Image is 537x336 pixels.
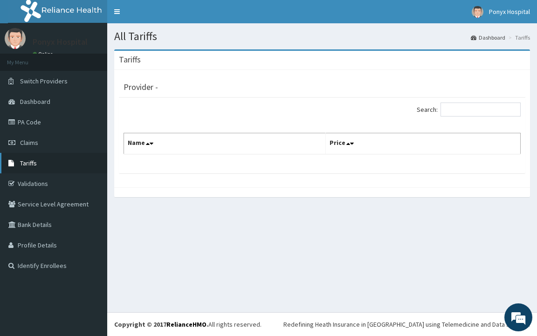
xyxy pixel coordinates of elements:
[417,103,521,117] label: Search:
[48,52,157,64] div: Chat with us now
[20,97,50,106] span: Dashboard
[124,83,158,91] h3: Provider -
[20,77,68,85] span: Switch Providers
[472,6,483,18] img: User Image
[33,51,55,57] a: Online
[114,320,208,329] strong: Copyright © 2017 .
[124,133,326,155] th: Name
[107,312,537,336] footer: All rights reserved.
[33,38,88,46] p: Ponyx Hospital
[506,34,530,41] li: Tariffs
[114,30,530,42] h1: All Tariffs
[119,55,141,64] h3: Tariffs
[54,106,129,200] span: We're online!
[20,159,37,167] span: Tariffs
[5,28,26,49] img: User Image
[17,47,38,70] img: d_794563401_company_1708531726252_794563401
[489,7,530,16] span: Ponyx Hospital
[20,138,38,147] span: Claims
[5,231,178,264] textarea: Type your message and hit 'Enter'
[471,34,505,41] a: Dashboard
[441,103,521,117] input: Search:
[153,5,175,27] div: Minimize live chat window
[326,133,521,155] th: Price
[166,320,207,329] a: RelianceHMO
[283,320,530,329] div: Redefining Heath Insurance in [GEOGRAPHIC_DATA] using Telemedicine and Data Science!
